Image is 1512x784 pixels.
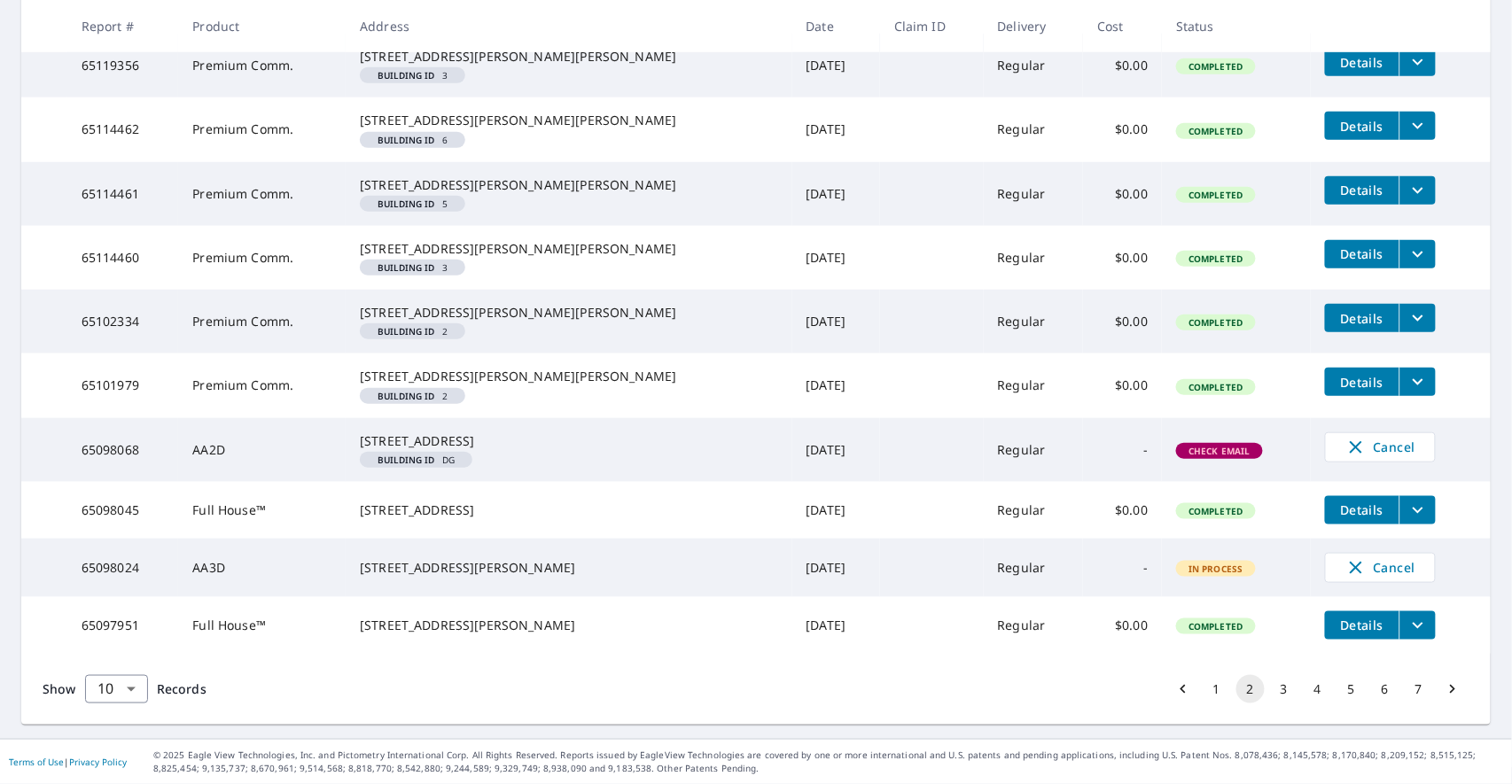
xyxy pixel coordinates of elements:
button: filesDropdownBtn-65114461 [1399,176,1436,205]
span: 3 [367,71,458,80]
button: Go to page 5 [1337,675,1366,703]
td: [DATE] [792,353,880,417]
button: filesDropdownBtn-65101979 [1399,368,1436,396]
td: Premium Comm. [178,97,346,161]
button: detailsBtn-65102334 [1325,304,1399,332]
td: 65098024 [67,539,179,597]
div: [STREET_ADDRESS] [360,501,777,519]
td: Full House™ [178,482,346,539]
td: $0.00 [1083,97,1162,161]
span: Details [1336,245,1389,262]
button: Cancel [1325,432,1436,462]
td: 65114460 [67,226,179,290]
td: 65114461 [67,162,179,226]
button: filesDropdownBtn-65114460 [1399,240,1436,268]
td: [DATE] [792,539,880,597]
button: filesDropdownBtn-65098045 [1399,496,1436,524]
td: Premium Comm. [178,353,346,417]
span: 5 [367,199,458,208]
td: Premium Comm. [178,226,346,290]
span: Details [1336,118,1389,135]
div: [STREET_ADDRESS][PERSON_NAME][PERSON_NAME] [360,304,777,322]
span: 6 [367,136,458,144]
span: Details [1336,310,1389,327]
span: Details [1336,617,1389,633]
div: Show 10 records [85,675,148,703]
em: Building ID [378,263,435,272]
td: $0.00 [1083,226,1162,290]
span: Cancel [1344,437,1417,458]
button: Go to previous page [1169,675,1197,703]
span: Completed [1178,60,1253,73]
td: Regular [984,482,1084,539]
span: Details [1336,182,1389,198]
button: Go to page 6 [1371,675,1399,703]
td: Regular [984,353,1084,417]
span: Completed [1178,505,1253,517]
td: Regular [984,290,1084,353]
button: Go to page 4 [1304,675,1332,703]
td: [DATE] [792,482,880,539]
span: Completed [1178,189,1253,201]
td: Premium Comm. [178,290,346,353]
p: © 2025 Eagle View Technologies, Inc. and Pictometry International Corp. All Rights Reserved. Repo... [153,749,1503,775]
span: Details [1336,54,1389,71]
span: 2 [367,327,458,336]
button: page 2 [1236,675,1265,703]
td: Regular [984,162,1084,226]
em: Building ID [378,455,435,464]
a: Terms of Use [9,756,64,768]
em: Building ID [378,136,435,144]
td: $0.00 [1083,162,1162,226]
td: [DATE] [792,162,880,226]
td: Premium Comm. [178,34,346,97]
div: [STREET_ADDRESS][PERSON_NAME][PERSON_NAME] [360,176,777,194]
td: 65097951 [67,597,179,654]
div: [STREET_ADDRESS] [360,432,777,450]
div: [STREET_ADDRESS][PERSON_NAME][PERSON_NAME] [360,368,777,385]
span: Cancel [1344,557,1417,578]
td: $0.00 [1083,482,1162,539]
a: Privacy Policy [69,756,127,768]
button: Go to next page [1438,675,1467,703]
button: Go to page 3 [1270,675,1298,703]
td: Regular [984,418,1084,482]
td: 65101979 [67,353,179,417]
span: Completed [1178,252,1253,265]
span: 3 [367,263,458,272]
em: Building ID [378,199,435,208]
td: Regular [984,226,1084,290]
button: filesDropdownBtn-65119356 [1399,48,1436,76]
button: filesDropdownBtn-65097951 [1399,611,1436,640]
span: Details [1336,501,1389,518]
button: detailsBtn-65114462 [1325,112,1399,140]
td: [DATE] [792,597,880,654]
td: $0.00 [1083,34,1162,97]
button: detailsBtn-65101979 [1325,368,1399,396]
button: Go to page 1 [1203,675,1231,703]
button: detailsBtn-65114461 [1325,176,1399,205]
button: detailsBtn-65097951 [1325,611,1399,640]
td: Regular [984,34,1084,97]
em: Building ID [378,71,435,80]
td: [DATE] [792,97,880,161]
td: 65114462 [67,97,179,161]
span: 2 [367,392,458,400]
p: | [9,757,127,767]
td: 65102334 [67,290,179,353]
td: [DATE] [792,226,880,290]
div: 10 [85,664,148,714]
span: Completed [1178,381,1253,393]
td: [DATE] [792,290,880,353]
td: [DATE] [792,34,880,97]
button: detailsBtn-65119356 [1325,48,1399,76]
span: DG [367,455,465,464]
td: 65098045 [67,482,179,539]
div: [STREET_ADDRESS][PERSON_NAME] [360,617,777,634]
td: $0.00 [1083,597,1162,654]
span: Completed [1178,125,1253,137]
span: Details [1336,374,1389,391]
button: Go to page 7 [1405,675,1433,703]
td: $0.00 [1083,353,1162,417]
td: Full House™ [178,597,346,654]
